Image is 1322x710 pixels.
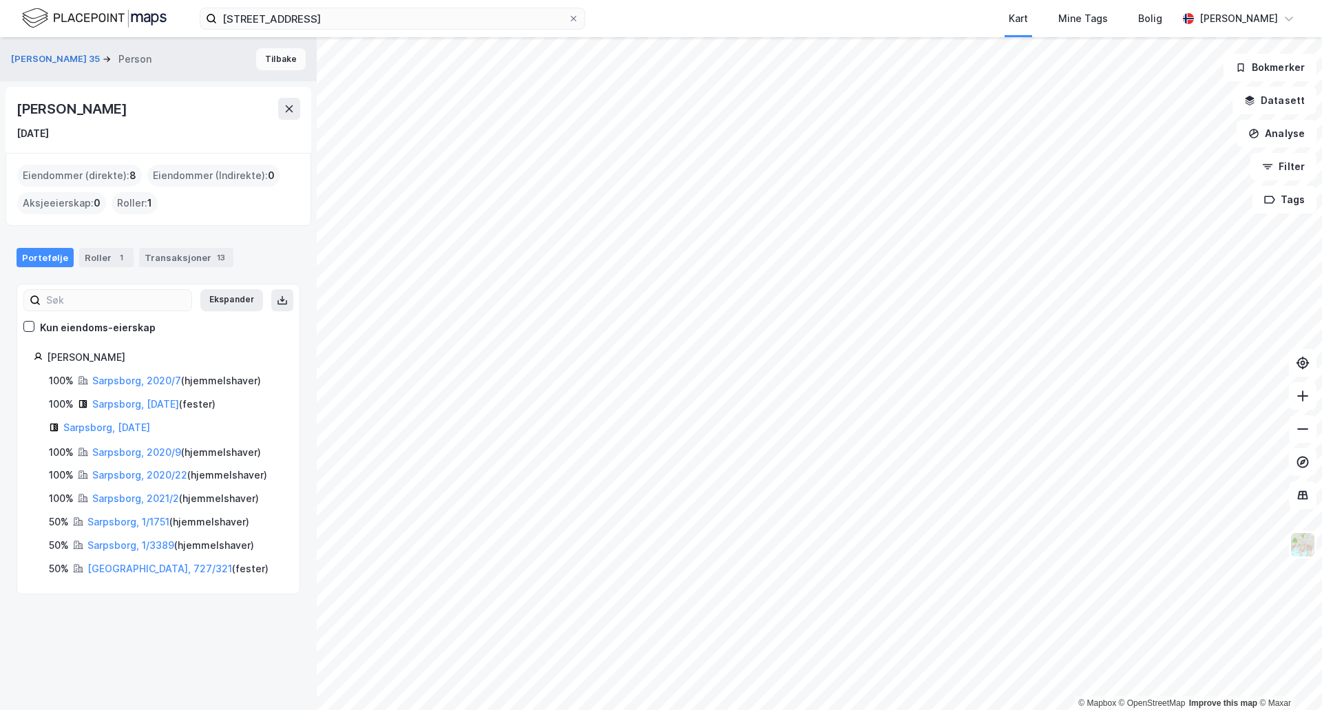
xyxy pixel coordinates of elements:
[114,251,128,264] div: 1
[79,248,134,267] div: Roller
[1009,10,1028,27] div: Kart
[49,490,74,507] div: 100%
[1199,10,1278,27] div: [PERSON_NAME]
[256,48,306,70] button: Tilbake
[1224,54,1316,81] button: Bokmerker
[40,320,156,336] div: Kun eiendoms-eierskap
[1078,698,1116,708] a: Mapbox
[87,561,269,577] div: ( fester )
[17,98,129,120] div: [PERSON_NAME]
[49,467,74,483] div: 100%
[94,195,101,211] span: 0
[92,373,261,389] div: ( hjemmelshaver )
[17,248,74,267] div: Portefølje
[147,195,152,211] span: 1
[1189,698,1257,708] a: Improve this map
[1252,186,1316,213] button: Tags
[200,289,263,311] button: Ekspander
[1253,644,1322,710] iframe: Chat Widget
[92,375,181,386] a: Sarpsborg, 2020/7
[92,444,261,461] div: ( hjemmelshaver )
[47,349,283,366] div: [PERSON_NAME]
[147,165,280,187] div: Eiendommer (Indirekte) :
[129,167,136,184] span: 8
[217,8,568,29] input: Søk på adresse, matrikkel, gårdeiere, leietakere eller personer
[49,396,74,413] div: 100%
[49,561,69,577] div: 50%
[92,492,179,504] a: Sarpsborg, 2021/2
[92,490,259,507] div: ( hjemmelshaver )
[1290,532,1316,558] img: Z
[87,514,249,530] div: ( hjemmelshaver )
[49,537,69,554] div: 50%
[87,516,169,528] a: Sarpsborg, 1/1751
[63,421,150,433] a: Sarpsborg, [DATE]
[49,514,69,530] div: 50%
[1138,10,1162,27] div: Bolig
[87,563,232,574] a: [GEOGRAPHIC_DATA], 727/321
[1253,644,1322,710] div: Kontrollprogram for chat
[268,167,275,184] span: 0
[214,251,228,264] div: 13
[92,446,181,458] a: Sarpsborg, 2020/9
[49,373,74,389] div: 100%
[1058,10,1108,27] div: Mine Tags
[92,396,216,413] div: ( fester )
[92,469,187,481] a: Sarpsborg, 2020/22
[139,248,233,267] div: Transaksjoner
[87,537,254,554] div: ( hjemmelshaver )
[1232,87,1316,114] button: Datasett
[118,51,151,67] div: Person
[1119,698,1186,708] a: OpenStreetMap
[92,467,267,483] div: ( hjemmelshaver )
[41,290,191,311] input: Søk
[92,398,179,410] a: Sarpsborg, [DATE]
[22,6,167,30] img: logo.f888ab2527a4732fd821a326f86c7f29.svg
[112,192,158,214] div: Roller :
[17,125,49,142] div: [DATE]
[17,192,106,214] div: Aksjeeierskap :
[87,539,174,551] a: Sarpsborg, 1/3389
[49,444,74,461] div: 100%
[1237,120,1316,147] button: Analyse
[1250,153,1316,180] button: Filter
[17,165,142,187] div: Eiendommer (direkte) :
[11,52,103,66] button: [PERSON_NAME] 35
